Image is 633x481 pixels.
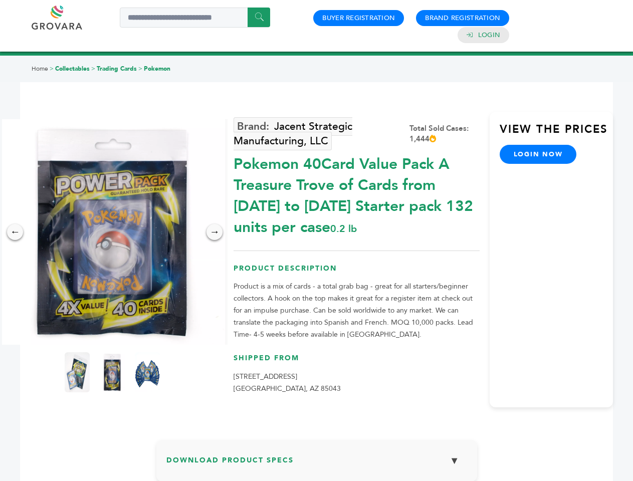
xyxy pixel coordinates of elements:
img: Pokemon 40-Card Value Pack – A Treasure Trove of Cards from 1996 to 2024 - Starter pack! 132 unit... [65,352,90,392]
img: Pokemon 40-Card Value Pack – A Treasure Trove of Cards from 1996 to 2024 - Starter pack! 132 unit... [135,352,160,392]
a: Login [478,31,500,40]
a: Pokemon [144,65,170,73]
span: > [91,65,95,73]
div: ← [7,224,23,240]
h3: View the Prices [500,122,613,145]
h3: Product Description [234,264,480,281]
a: Collectables [55,65,90,73]
img: Pokemon 40-Card Value Pack – A Treasure Trove of Cards from 1996 to 2024 - Starter pack! 132 unit... [100,352,125,392]
a: Buyer Registration [322,14,395,23]
div: Pokemon 40Card Value Pack A Treasure Trove of Cards from [DATE] to [DATE] Starter pack 132 units ... [234,149,480,238]
a: Jacent Strategic Manufacturing, LLC [234,117,352,150]
a: login now [500,145,577,164]
a: Trading Cards [97,65,137,73]
input: Search a product or brand... [120,8,270,28]
a: Home [32,65,48,73]
span: > [50,65,54,73]
div: Total Sold Cases: 1,444 [409,123,480,144]
span: > [138,65,142,73]
a: Brand Registration [425,14,500,23]
h3: Shipped From [234,353,480,371]
span: 0.2 lb [330,222,357,235]
button: ▼ [442,450,467,471]
h3: Download Product Specs [166,450,467,479]
p: Product is a mix of cards - a total grab bag - great for all starters/beginner collectors. A hook... [234,281,480,341]
div: → [206,224,223,240]
p: [STREET_ADDRESS] [GEOGRAPHIC_DATA], AZ 85043 [234,371,480,395]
